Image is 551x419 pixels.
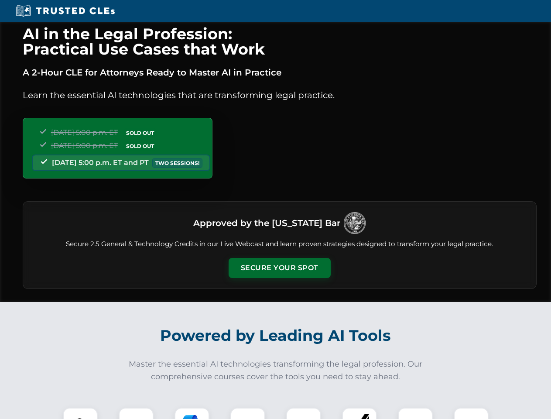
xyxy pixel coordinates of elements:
span: [DATE] 5:00 p.m. ET [51,128,118,137]
p: Learn the essential AI technologies that are transforming legal practice. [23,88,537,102]
p: Master the essential AI technologies transforming the legal profession. Our comprehensive courses... [123,358,428,383]
p: Secure 2.5 General & Technology Credits in our Live Webcast and learn proven strategies designed ... [34,239,526,249]
p: A 2-Hour CLE for Attorneys Ready to Master AI in Practice [23,65,537,79]
span: [DATE] 5:00 p.m. ET [51,141,118,150]
span: SOLD OUT [123,128,157,137]
button: Secure Your Spot [229,258,331,278]
h2: Powered by Leading AI Tools [34,320,517,351]
h3: Approved by the [US_STATE] Bar [193,215,340,231]
img: Trusted CLEs [13,4,117,17]
h1: AI in the Legal Profession: Practical Use Cases that Work [23,26,537,57]
img: Logo [344,212,366,234]
span: SOLD OUT [123,141,157,151]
